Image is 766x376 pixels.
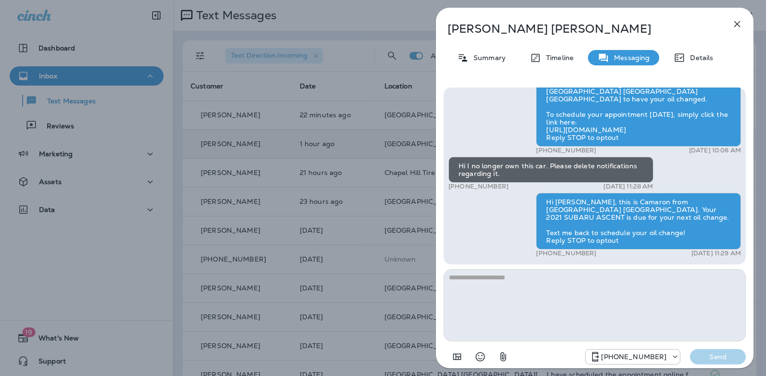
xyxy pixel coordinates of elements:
div: Hi [PERSON_NAME], this is Camaron from [GEOGRAPHIC_DATA] [GEOGRAPHIC_DATA]. Your 2021 SUBARU ASCE... [536,193,741,250]
p: [DATE] 11:29 AM [691,250,741,257]
p: [PHONE_NUMBER] [536,250,596,257]
button: Add in a premade template [447,347,467,366]
p: [PERSON_NAME] [PERSON_NAME] [447,22,710,36]
p: [DATE] 10:06 AM [689,147,741,154]
p: Summary [469,54,506,62]
div: +1 (984) 409-9300 [586,351,680,363]
p: [PHONE_NUMBER] [536,147,596,154]
p: [DATE] 11:28 AM [603,183,653,190]
div: Hi [PERSON_NAME], your 2021 SUBARU ASCENT may be due for an oil change. Come into [GEOGRAPHIC_DAT... [536,67,741,147]
div: Hi I no longer own this car. Please delete notifications regarding it. [448,157,653,183]
p: Timeline [541,54,574,62]
p: Messaging [609,54,650,62]
p: [PHONE_NUMBER] [448,183,509,190]
p: [PHONE_NUMBER] [601,353,666,361]
button: Select an emoji [471,347,490,366]
p: Details [685,54,713,62]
